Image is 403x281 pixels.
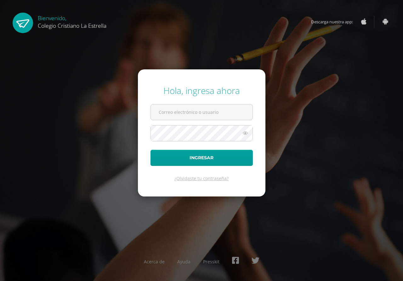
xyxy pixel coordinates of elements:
[174,175,229,181] a: ¿Olvidaste tu contraseña?
[311,16,359,28] span: Descarga nuestra app:
[177,259,190,265] a: Ayuda
[144,259,165,265] a: Acerca de
[150,150,253,166] button: Ingresar
[151,104,253,120] input: Correo electrónico o usuario
[38,13,106,29] div: Bienvenido,
[38,22,106,29] span: Colegio Cristiano La Estrella
[203,259,219,265] a: Presskit
[150,85,253,97] div: Hola, ingresa ahora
